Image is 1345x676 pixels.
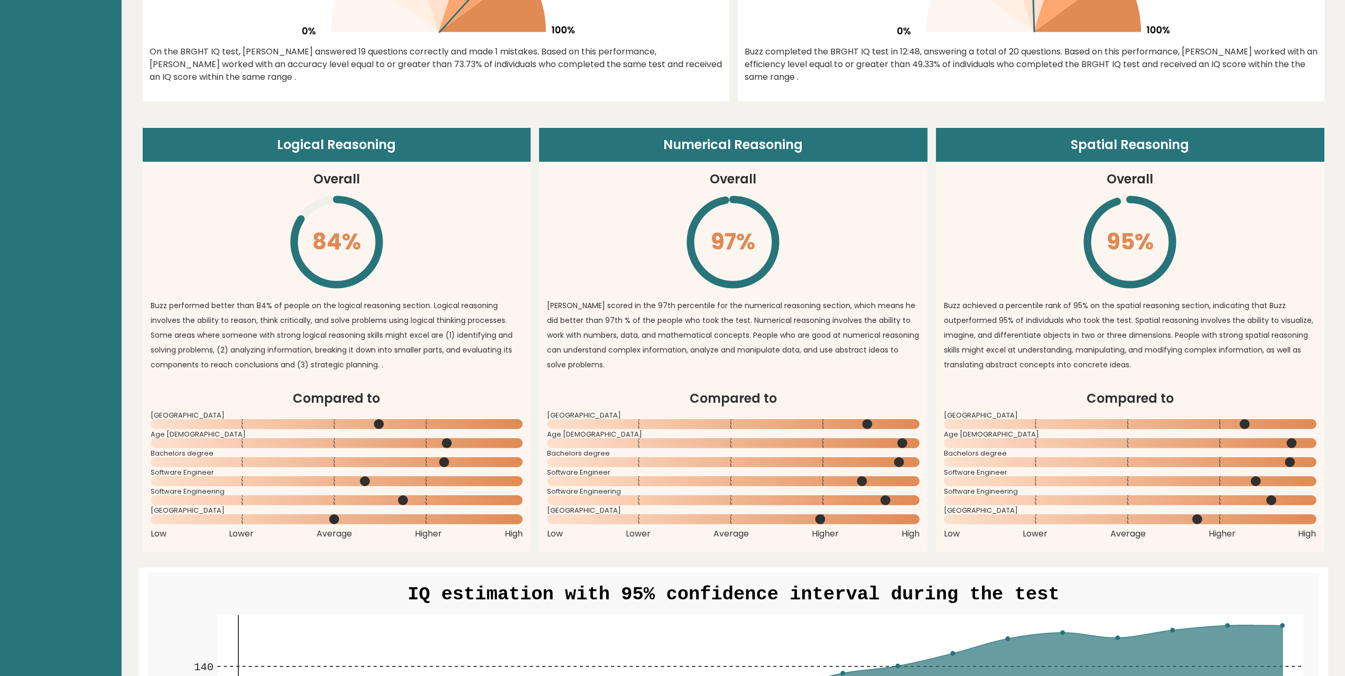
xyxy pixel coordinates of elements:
[944,489,1316,494] span: Software Engineering
[1023,527,1047,540] span: Lower
[944,470,1316,475] span: Software Engineer
[547,489,920,494] span: Software Engineering
[944,527,960,540] span: Low
[944,508,1316,513] span: [GEOGRAPHIC_DATA]
[1082,194,1178,290] svg: \
[151,432,523,437] span: Age [DEMOGRAPHIC_DATA]
[936,128,1324,162] header: Spatial Reasoning
[193,661,213,673] text: 140
[1209,527,1236,540] span: Higher
[710,170,756,189] h3: Overall
[547,470,920,475] span: Software Engineer
[745,45,1318,84] div: Buzz completed the BRGHT IQ test in 12:48, answering a total of 20 questions. Based on this perfo...
[944,451,1316,456] span: Bachelors degree
[505,527,523,540] span: High
[150,45,722,84] div: On the BRGHT IQ test, [PERSON_NAME] answered 19 questions correctly and made 1 mistakes. Based on...
[944,432,1316,437] span: Age [DEMOGRAPHIC_DATA]
[407,584,1059,605] text: IQ estimation with 95% confidence interval during the test
[317,527,352,540] span: Average
[1110,527,1146,540] span: Average
[151,527,166,540] span: Low
[539,128,927,162] header: Numerical Reasoning
[547,389,920,408] h2: Compared to
[1298,527,1316,540] span: High
[229,527,254,540] span: Lower
[685,194,781,290] svg: \
[415,527,442,540] span: Higher
[289,194,385,290] svg: \
[812,527,839,540] span: Higher
[151,451,523,456] span: Bachelors degree
[547,298,920,372] p: [PERSON_NAME] scored in the 97th percentile for the numerical reasoning section, which means he d...
[151,470,523,475] span: Software Engineer
[902,527,920,540] span: High
[151,298,523,372] p: Buzz performed better than 84% of people on the logical reasoning section. Logical reasoning invo...
[626,527,651,540] span: Lower
[151,508,523,513] span: [GEOGRAPHIC_DATA]
[313,170,360,189] h3: Overall
[547,432,920,437] span: Age [DEMOGRAPHIC_DATA]
[713,527,749,540] span: Average
[151,489,523,494] span: Software Engineering
[944,413,1316,418] span: [GEOGRAPHIC_DATA]
[143,128,531,162] header: Logical Reasoning
[151,389,523,408] h2: Compared to
[944,298,1316,372] p: Buzz achieved a percentile rank of 95% on the spatial reasoning section, indicating that Buzz out...
[1107,170,1153,189] h3: Overall
[547,508,920,513] span: [GEOGRAPHIC_DATA]
[547,527,563,540] span: Low
[151,413,523,418] span: [GEOGRAPHIC_DATA]
[944,389,1316,408] h2: Compared to
[547,451,920,456] span: Bachelors degree
[547,413,920,418] span: [GEOGRAPHIC_DATA]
